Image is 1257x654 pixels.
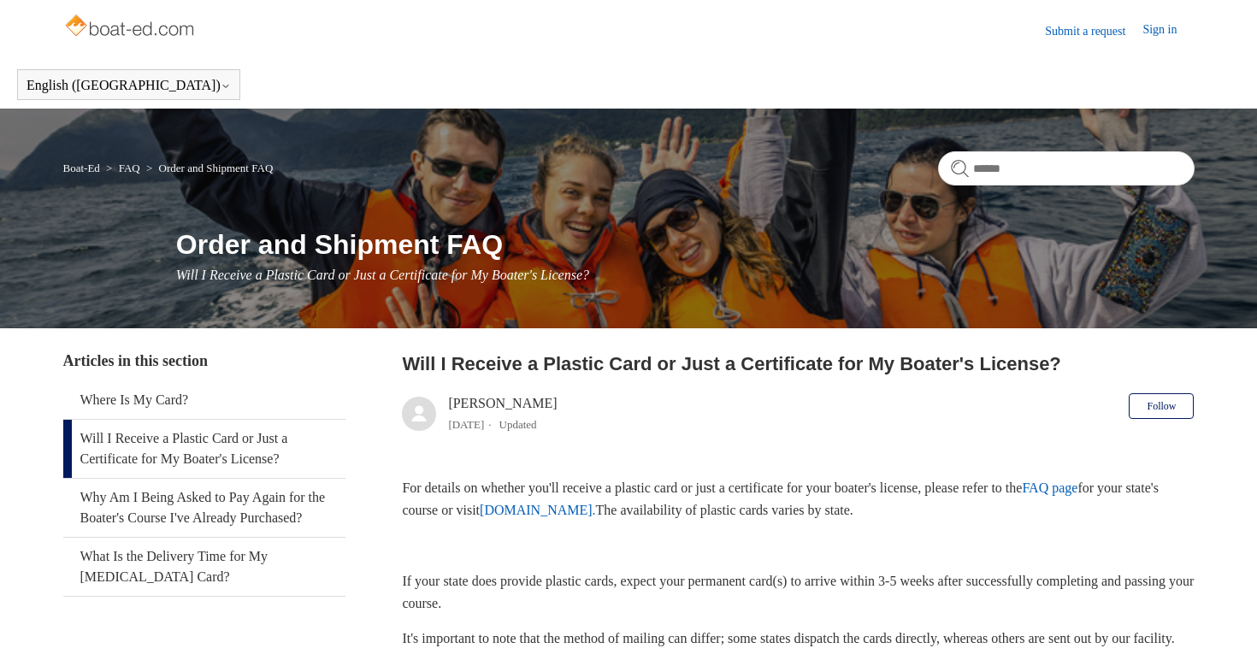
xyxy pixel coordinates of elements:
[103,162,143,174] li: FAQ
[63,538,346,596] a: What Is the Delivery Time for My [MEDICAL_DATA] Card?
[143,162,273,174] li: Order and Shipment FAQ
[1142,21,1194,41] a: Sign in
[63,479,346,537] a: Why Am I Being Asked to Pay Again for the Boater's Course I've Already Purchased?
[1045,22,1142,40] a: Submit a request
[63,162,100,174] a: Boat-Ed
[402,477,1194,521] p: For details on whether you'll receive a plastic card or just a certificate for your boater's lice...
[1129,393,1194,419] button: Follow Article
[1022,480,1077,495] a: FAQ page
[176,268,589,282] span: Will I Receive a Plastic Card or Just a Certificate for My Boater's License?
[159,162,274,174] a: Order and Shipment FAQ
[402,350,1194,378] h2: Will I Receive a Plastic Card or Just a Certificate for My Boater's License?
[176,224,1195,265] h1: Order and Shipment FAQ
[119,162,140,174] a: FAQ
[63,420,346,478] a: Will I Receive a Plastic Card or Just a Certificate for My Boater's License?
[448,418,484,431] time: 04/08/2025, 12:43
[480,503,596,517] a: [DOMAIN_NAME].
[63,162,103,174] li: Boat-Ed
[27,78,231,93] button: English ([GEOGRAPHIC_DATA])
[499,418,537,431] li: Updated
[63,381,346,419] a: Where Is My Card?
[63,10,199,44] img: Boat-Ed Help Center home page
[938,151,1195,186] input: Search
[448,393,557,434] div: [PERSON_NAME]
[402,570,1194,614] p: If your state does provide plastic cards, expect your permanent card(s) to arrive within 3-5 week...
[63,352,208,369] span: Articles in this section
